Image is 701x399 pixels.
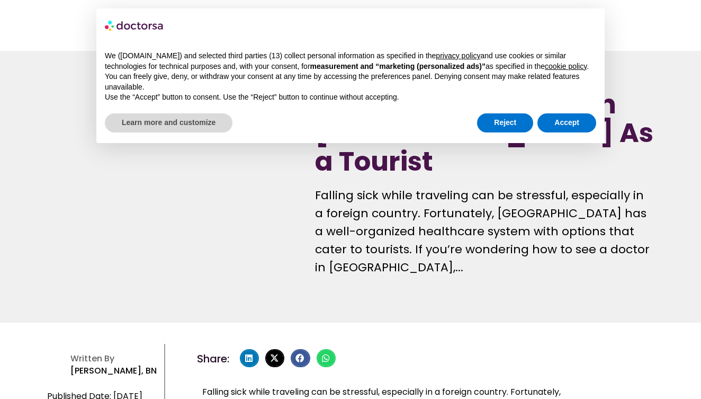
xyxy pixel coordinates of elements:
[105,113,232,132] button: Learn more and customize
[317,349,336,367] div: Share on whatsapp
[105,51,596,72] p: We ([DOMAIN_NAME]) and selected third parties (13) collect personal information as specified in t...
[436,51,480,60] a: privacy policy
[105,92,596,103] p: Use the “Accept” button to consent. Use the “Reject” button to continue without accepting.
[70,353,159,363] h4: Written By
[310,62,486,70] strong: measurement and “marketing (personalized ads)”
[291,349,310,367] div: Share on facebook
[240,349,259,367] div: Share on linkedin
[315,90,654,176] h1: How To See a Doctor in [GEOGRAPHIC_DATA] As a Tourist
[265,349,284,367] div: Share on x-twitter
[545,62,587,70] a: cookie policy
[315,187,654,277] p: Falling sick while traveling can be stressful, especially in a foreign country. Fortunately, [GEO...
[70,363,159,378] p: [PERSON_NAME], BN
[105,72,596,92] p: You can freely give, deny, or withdraw your consent at any time by accessing the preferences pane...
[197,353,229,364] h4: Share:
[105,17,164,34] img: logo
[477,113,533,132] button: Reject
[537,113,596,132] button: Accept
